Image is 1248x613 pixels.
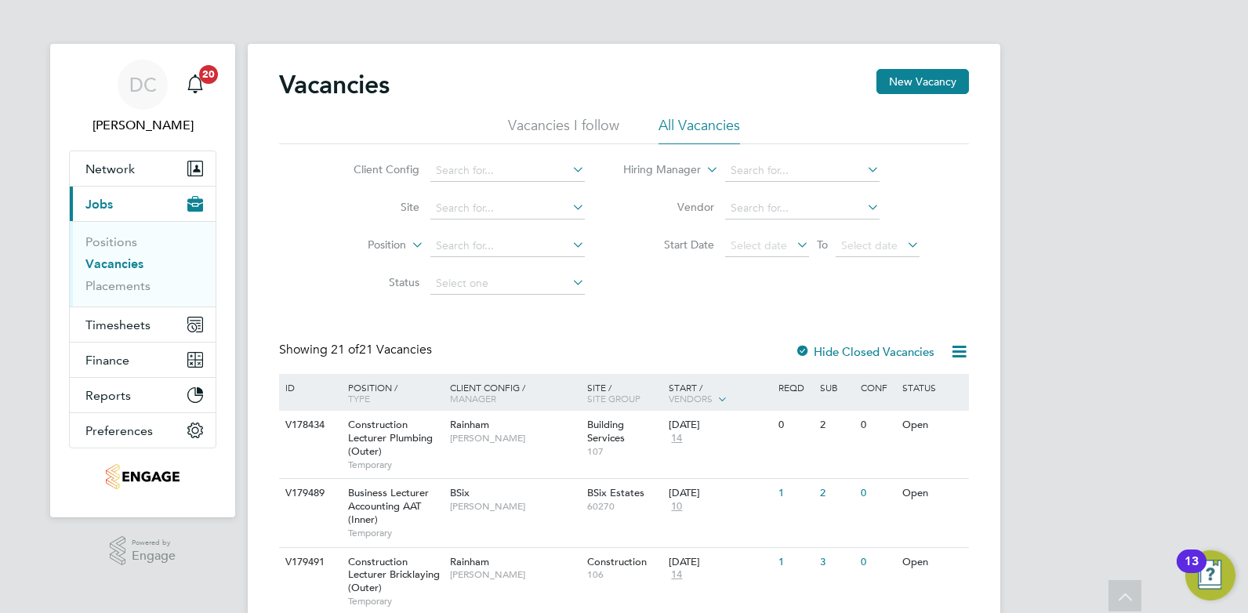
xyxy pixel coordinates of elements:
div: 0 [857,411,898,440]
label: Vendor [624,200,714,214]
button: Preferences [70,413,216,448]
span: Temporary [348,595,442,608]
span: Engage [132,550,176,563]
span: To [812,234,833,255]
span: Vendors [669,392,713,404]
button: Timesheets [70,307,216,342]
label: Status [329,275,419,289]
span: Finance [85,353,129,368]
span: BSix Estates [587,486,644,499]
input: Select one [430,273,585,295]
span: 21 of [331,342,359,357]
label: Site [329,200,419,214]
span: 14 [669,568,684,582]
span: [PERSON_NAME] [450,568,579,581]
button: Finance [70,343,216,377]
input: Search for... [430,235,585,257]
div: [DATE] [669,419,771,432]
input: Search for... [430,198,585,219]
span: Construction Lecturer Bricklaying (Outer) [348,555,440,595]
a: Vacancies [85,256,143,271]
span: DC [129,74,157,95]
div: 1 [775,479,815,508]
div: ID [281,374,336,401]
span: 60270 [587,500,662,513]
span: [PERSON_NAME] [450,432,579,444]
div: Reqd [775,374,815,401]
button: Open Resource Center, 13 new notifications [1185,550,1235,600]
a: Go to home page [69,464,216,489]
button: Network [70,151,216,186]
span: Temporary [348,459,442,471]
span: 107 [587,445,662,458]
span: Timesheets [85,317,151,332]
a: Positions [85,234,137,249]
input: Search for... [430,160,585,182]
span: 10 [669,500,684,513]
div: Sub [816,374,857,401]
div: Jobs [70,221,216,306]
a: Placements [85,278,151,293]
span: Rainham [450,418,489,431]
span: Type [348,392,370,404]
a: DC[PERSON_NAME] [69,60,216,135]
label: Position [316,238,406,253]
div: Status [898,374,967,401]
input: Search for... [725,198,880,219]
div: 3 [816,548,857,577]
div: Conf [857,374,898,401]
span: Temporary [348,527,442,539]
span: [PERSON_NAME] [450,500,579,513]
span: Site Group [587,392,640,404]
div: 2 [816,411,857,440]
span: Network [85,161,135,176]
span: Construction [587,555,647,568]
div: Start / [665,374,775,413]
div: Open [898,548,967,577]
span: Jobs [85,197,113,212]
li: All Vacancies [658,116,740,144]
div: 0 [857,548,898,577]
span: 21 Vacancies [331,342,432,357]
div: 1 [775,548,815,577]
span: Construction Lecturer Plumbing (Outer) [348,418,433,458]
button: Jobs [70,187,216,221]
div: Position / [336,374,446,412]
span: Dan Clarke [69,116,216,135]
label: Hide Closed Vacancies [795,344,934,359]
span: 106 [587,568,662,581]
div: V179491 [281,548,336,577]
li: Vacancies I follow [508,116,619,144]
label: Start Date [624,238,714,252]
img: jjfox-logo-retina.png [106,464,179,489]
div: 2 [816,479,857,508]
h2: Vacancies [279,69,390,100]
a: Powered byEngage [110,536,176,566]
span: Business Lecturer Accounting AAT (Inner) [348,486,429,526]
span: Reports [85,388,131,403]
span: Preferences [85,423,153,438]
div: [DATE] [669,487,771,500]
div: Client Config / [446,374,583,412]
label: Client Config [329,162,419,176]
span: Select date [841,238,898,252]
nav: Main navigation [50,44,235,517]
span: Powered by [132,536,176,550]
span: 20 [199,65,218,84]
div: [DATE] [669,556,771,569]
span: Manager [450,392,496,404]
label: Hiring Manager [611,162,701,178]
div: V179489 [281,479,336,508]
div: Site / [583,374,666,412]
button: Reports [70,378,216,412]
div: 0 [775,411,815,440]
span: Rainham [450,555,489,568]
div: Showing [279,342,435,358]
a: 20 [180,60,211,110]
span: Select date [731,238,787,252]
div: 13 [1185,561,1199,582]
span: Building Services [587,418,625,444]
button: New Vacancy [876,69,969,94]
div: 0 [857,479,898,508]
input: Search for... [725,160,880,182]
